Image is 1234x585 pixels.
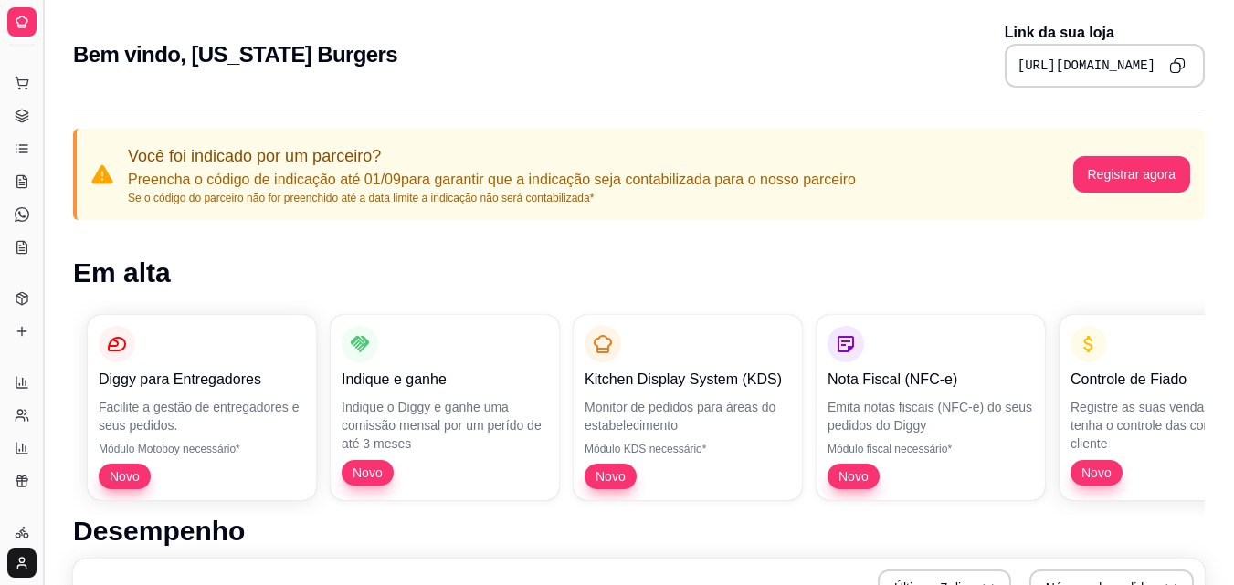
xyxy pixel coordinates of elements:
[585,442,791,456] p: Módulo KDS necessário*
[99,442,305,456] p: Módulo Motoboy necessário*
[128,191,856,205] p: Se o código do parceiro não for preenchido até a data limite a indicação não será contabilizada*
[73,40,397,69] h2: Bem vindo, [US_STATE] Burgers
[588,467,633,486] span: Novo
[88,315,316,500] button: Diggy para EntregadoresFacilite a gestão de entregadores e seus pedidos.Módulo Motoboy necessário...
[828,398,1034,434] p: Emita notas fiscais (NFC-e) do seus pedidos do Diggy
[817,315,1045,500] button: Nota Fiscal (NFC-e)Emita notas fiscais (NFC-e) do seus pedidos do DiggyMódulo fiscal necessário*Novo
[585,398,791,434] p: Monitor de pedidos para áreas do estabelecimento
[828,442,1034,456] p: Módulo fiscal necessário*
[574,315,802,500] button: Kitchen Display System (KDS)Monitor de pedidos para áreas do estabelecimentoMódulo KDS necessário...
[585,369,791,391] p: Kitchen Display System (KDS)
[128,169,856,191] p: Preencha o código de indicação até 01/09 para garantir que a indicação seja contabilizada para o ...
[1018,57,1155,75] pre: [URL][DOMAIN_NAME]
[1005,22,1205,44] p: Link da sua loja
[342,398,548,453] p: Indique o Diggy e ganhe uma comissão mensal por um perído de até 3 meses
[1074,464,1119,482] span: Novo
[831,467,876,486] span: Novo
[331,315,559,500] button: Indique e ganheIndique o Diggy e ganhe uma comissão mensal por um perído de até 3 mesesNovo
[1163,51,1192,80] button: Copy to clipboard
[345,464,390,482] span: Novo
[342,369,548,391] p: Indique e ganhe
[828,369,1034,391] p: Nota Fiscal (NFC-e)
[1073,156,1191,193] button: Registrar agora
[73,256,1205,289] h1: Em alta
[102,467,147,486] span: Novo
[99,398,305,434] p: Facilite a gestão de entregadores e seus pedidos.
[73,515,1205,548] h1: Desempenho
[128,143,856,169] p: Você foi indicado por um parceiro?
[99,369,305,391] p: Diggy para Entregadores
